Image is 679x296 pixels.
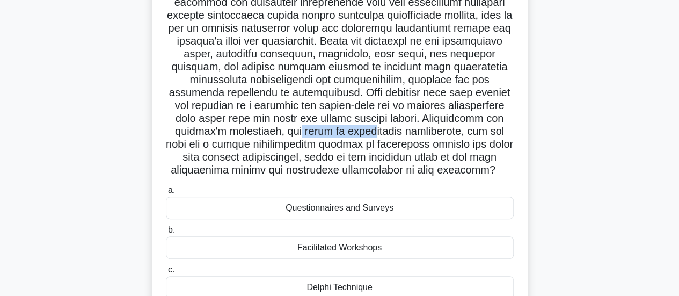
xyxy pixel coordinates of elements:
[168,185,175,194] span: a.
[166,236,514,259] div: Facilitated Workshops
[168,225,175,234] span: b.
[168,265,174,274] span: c.
[166,197,514,219] div: Questionnaires and Surveys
